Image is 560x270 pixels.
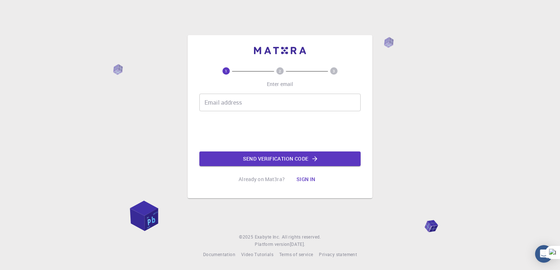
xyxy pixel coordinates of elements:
div: Open Intercom Messenger [535,245,553,263]
span: [DATE] . [290,241,305,247]
a: Exabyte Inc. [255,233,280,241]
span: All rights reserved. [282,233,321,241]
a: Terms of service [279,251,313,258]
span: Exabyte Inc. [255,234,280,240]
p: Already on Mat3ra? [239,176,285,183]
button: Send verification code [199,151,361,166]
p: Enter email [267,80,294,88]
button: Sign in [291,172,321,187]
span: Video Tutorials [241,251,273,257]
span: Privacy statement [319,251,357,257]
iframe: reCAPTCHA [224,117,336,146]
text: 1 [225,68,227,74]
text: 3 [333,68,335,74]
a: Documentation [203,251,235,258]
span: Platform version [255,241,290,248]
span: Documentation [203,251,235,257]
span: © 2025 [239,233,254,241]
a: Video Tutorials [241,251,273,258]
a: Privacy statement [319,251,357,258]
span: Terms of service [279,251,313,257]
text: 2 [279,68,281,74]
a: [DATE]. [290,241,305,248]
